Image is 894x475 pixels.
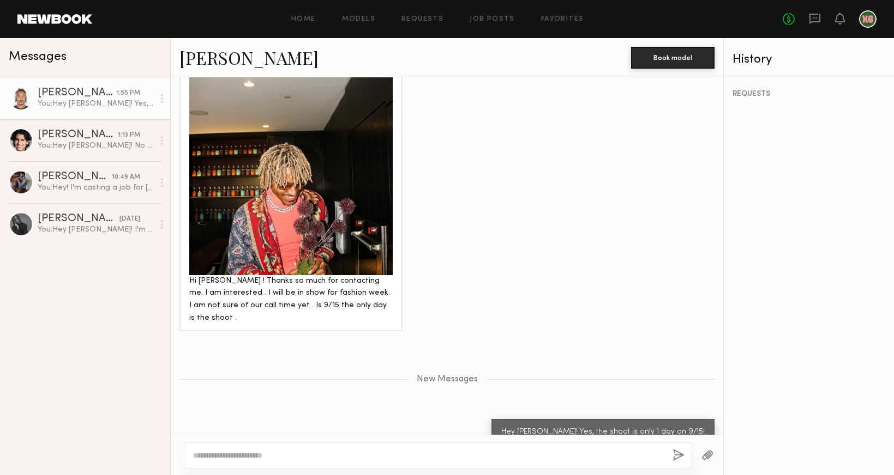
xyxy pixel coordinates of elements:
div: 1:55 PM [116,88,140,99]
div: History [733,53,885,66]
a: Job Posts [470,16,515,23]
span: New Messages [417,375,478,384]
a: Requests [401,16,443,23]
div: [PERSON_NAME] [38,88,116,99]
a: Book model [631,52,715,62]
div: [PERSON_NAME] [38,214,119,224]
a: Models [342,16,375,23]
div: 1:13 PM [118,130,140,141]
div: 10:49 AM [112,172,140,182]
span: Messages [9,51,67,63]
button: Book model [631,47,715,69]
a: [PERSON_NAME] [179,46,319,69]
div: [DATE] [119,214,140,224]
div: [PERSON_NAME] [38,130,118,141]
a: Favorites [541,16,584,23]
div: You: Hey [PERSON_NAME]! Yes, the shoot is only 1 day on 9/15! If the client is interested, we may... [38,99,154,109]
a: Home [291,16,316,23]
div: Hi [PERSON_NAME] ! Thanks so much for contacting me. I am interested . I will be in show for fash... [189,275,393,325]
div: You: Hey! I'm casting a job for [PERSON_NAME] on 9/15. Are you available/interested? Also do you ... [38,182,154,193]
div: REQUESTS [733,90,885,98]
div: You: Hey [PERSON_NAME]! I'm casting a job for [PERSON_NAME] on 9/15. Are you available/interested... [38,224,154,235]
div: [PERSON_NAME] [38,172,112,182]
div: You: Hey [PERSON_NAME]! No worries at all! Do you want to share the updated photos via attachment... [38,141,154,151]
